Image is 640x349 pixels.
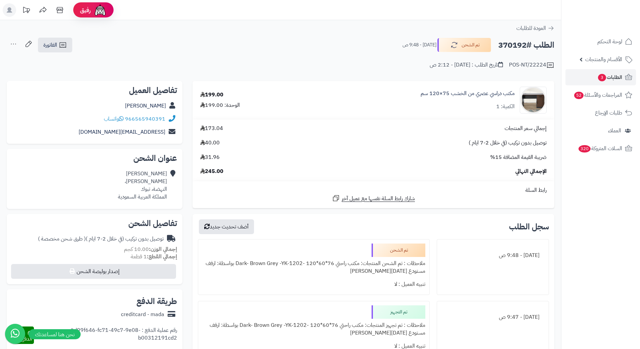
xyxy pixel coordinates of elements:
img: logo-2.png [594,18,634,32]
span: الأقسام والمنتجات [585,55,622,64]
a: واتساب [104,115,124,123]
span: الفاتورة [43,41,57,49]
a: العملاء [565,123,636,139]
img: 1751106397-1-90x90.jpg [520,87,546,114]
a: تحديثات المنصة [18,3,35,18]
a: شارك رابط السلة نفسها مع عميل آخر [332,194,415,203]
div: الوحدة: 199.00 [200,101,240,109]
span: 173.04 [200,125,223,132]
a: [EMAIL_ADDRESS][DOMAIN_NAME] [79,128,165,136]
span: لوحة التحكم [597,37,622,46]
span: ( طرق شحن مخصصة ) [38,235,86,243]
div: رقم عملية الدفع : 3d99f646-fc71-49c7-9e08-b00312191cd2 [34,326,177,344]
a: السلات المتروكة320 [565,140,636,157]
div: [PERSON_NAME] [PERSON_NAME]، النهضة، تبوك المملكة العربية السعودية [118,170,167,201]
span: 31.96 [200,154,220,161]
h2: طريقة الدفع [136,297,177,305]
span: طلبات الإرجاع [595,108,622,118]
span: الإجمالي النهائي [515,168,547,175]
a: طلبات الإرجاع [565,105,636,121]
h2: تفاصيل الشحن [12,219,177,227]
div: رابط السلة [195,186,552,194]
span: توصيل بدون تركيب (في خلال 2-7 ايام ) [469,139,547,147]
strong: إجمالي الوزن: [149,245,177,253]
a: [PERSON_NAME] [125,102,166,110]
a: لوحة التحكم [565,34,636,50]
a: العودة للطلبات [516,24,554,32]
h3: سجل الطلب [509,223,549,231]
span: 52 [574,92,584,99]
span: الطلبات [597,73,622,82]
div: تم التجهيز [372,305,425,319]
a: مكتب دراسي عصري من الخشب 75×120 سم [421,90,515,97]
img: ai-face.png [93,3,107,17]
h2: عنوان الشحن [12,154,177,162]
span: السلات المتروكة [578,144,622,153]
small: 10.00 كجم [124,245,177,253]
a: المراجعات والأسئلة52 [565,87,636,103]
span: 40.00 [200,139,220,147]
h2: الطلب #370192 [498,38,554,52]
span: المراجعات والأسئلة [573,90,622,100]
span: العملاء [608,126,621,135]
span: رفيق [80,6,91,14]
button: تم الشحن [437,38,491,52]
strong: إجمالي القطع: [147,253,177,261]
button: أضف تحديث جديد [199,219,254,234]
div: creditcard - mada [121,311,164,318]
span: شارك رابط السلة نفسها مع عميل آخر [342,195,415,203]
span: ضريبة القيمة المضافة 15% [490,154,547,161]
div: توصيل بدون تركيب (في خلال 2-7 ايام ) [38,235,164,243]
span: 245.00 [200,168,223,175]
a: 966565940391 [125,115,165,123]
div: الكمية: 1 [496,103,515,111]
div: POS-NT/22224 [509,61,554,69]
div: ملاحظات : تم الشحن المنتجات: مكتب راحتي 76*60*120 -Dark- Brown Grey -YK-1202 بواسطة: ارفف مستودع ... [202,257,425,278]
span: 3 [598,74,606,81]
small: 1 قطعة [131,253,177,261]
span: 320 [579,145,591,152]
span: تم الدفع [21,327,32,343]
button: إصدار بوليصة الشحن [11,264,176,279]
div: تم الشحن [372,244,425,257]
div: تنبيه العميل : لا [202,278,425,291]
h2: تفاصيل العميل [12,86,177,94]
div: [DATE] - 9:48 ص [441,249,545,262]
div: [DATE] - 9:47 ص [441,311,545,324]
div: ملاحظات : تم تجهيز المنتجات: مكتب راحتي 76*60*120 -Dark- Brown Grey -YK-1202 بواسطة: ارفف مستودع ... [202,319,425,340]
div: تاريخ الطلب : [DATE] - 2:12 ص [430,61,503,69]
a: الفاتورة [38,38,72,52]
span: إجمالي سعر المنتجات [505,125,547,132]
a: الطلبات3 [565,69,636,85]
small: [DATE] - 9:48 ص [402,42,436,48]
span: العودة للطلبات [516,24,546,32]
div: 199.00 [200,91,223,99]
